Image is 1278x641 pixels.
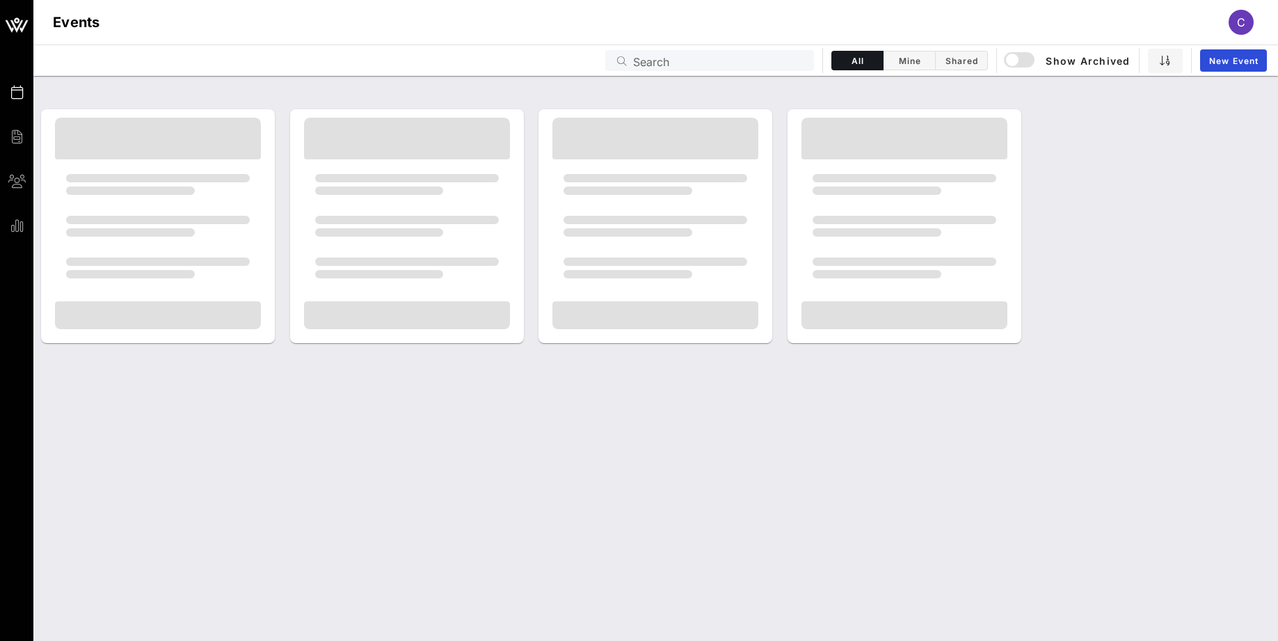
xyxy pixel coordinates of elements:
span: All [840,56,874,66]
span: Mine [892,56,927,66]
button: Show Archived [1005,48,1131,73]
div: C [1229,10,1254,35]
span: New Event [1208,56,1259,66]
button: Mine [884,51,936,70]
button: Shared [936,51,988,70]
span: C [1237,15,1245,29]
h1: Events [53,11,100,33]
span: Show Archived [1006,52,1130,69]
a: New Event [1200,49,1267,72]
span: Shared [944,56,979,66]
button: All [831,51,884,70]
